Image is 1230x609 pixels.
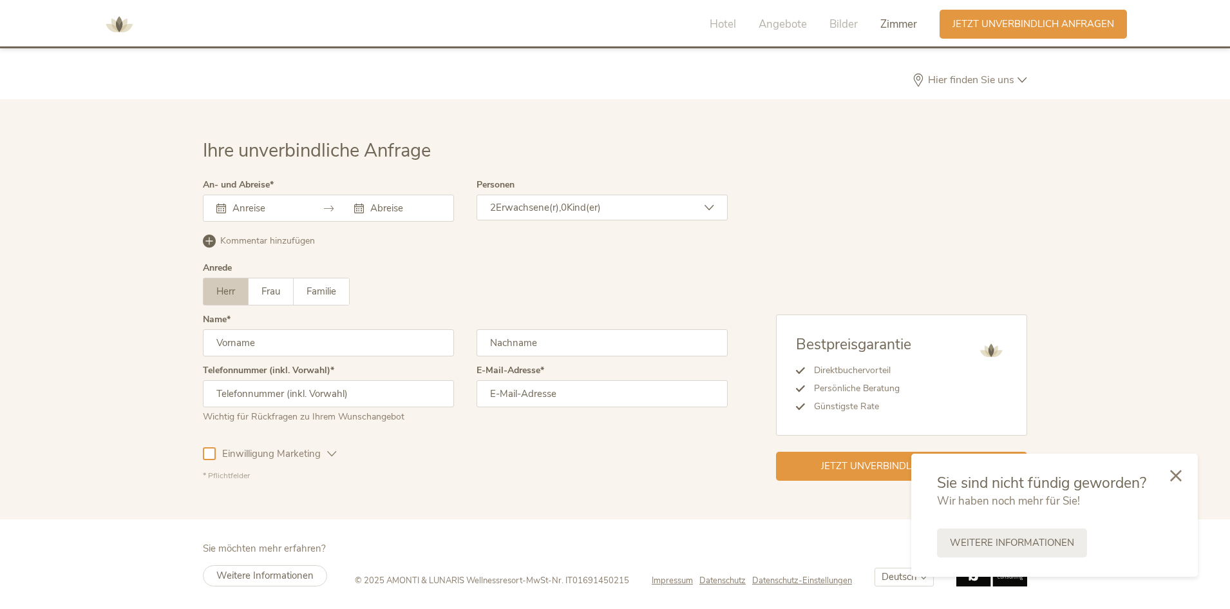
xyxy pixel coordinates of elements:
[805,398,911,416] li: Günstigste Rate
[522,575,526,586] span: -
[880,17,917,32] span: Zimmer
[805,362,911,380] li: Direktbuchervorteil
[937,528,1087,557] a: Weitere Informationen
[203,138,431,163] span: Ihre unverbindliche Anfrage
[652,575,699,586] a: Impressum
[829,17,858,32] span: Bilder
[203,565,327,586] a: Weitere Informationen
[937,494,1080,508] span: Wir haben noch mehr für Sie!
[203,407,454,423] div: Wichtig für Rückfragen zu Ihrem Wunschangebot
[937,473,1146,493] span: Sie sind nicht fündig geworden?
[925,75,1017,85] span: Hier finden Sie uns
[950,536,1074,550] span: Weitere Informationen
[752,575,852,586] a: Datenschutz-Einstellungen
[477,366,544,375] label: E-Mail-Adresse
[567,201,601,214] span: Kind(er)
[229,202,303,215] input: Anreise
[355,575,522,586] span: © 2025 AMONTI & LUNARIS Wellnessresort
[496,201,561,214] span: Erwachsene(r),
[526,575,629,586] span: MwSt-Nr. IT01691450215
[203,329,454,356] input: Vorname
[203,542,326,555] span: Sie möchten mehr erfahren?
[203,470,728,481] div: * Pflichtfelder
[216,447,327,461] span: Einwilligung Marketing
[805,380,911,398] li: Persönliche Beratung
[952,17,1114,31] span: Jetzt unverbindlich anfragen
[261,285,280,298] span: Frau
[759,17,807,32] span: Angebote
[203,180,274,189] label: An- und Abreise
[367,202,440,215] input: Abreise
[710,17,736,32] span: Hotel
[220,235,315,247] span: Kommentar hinzufügen
[216,285,235,298] span: Herr
[561,201,567,214] span: 0
[796,334,911,354] span: Bestpreisgarantie
[699,575,746,586] span: Datenschutz
[477,180,515,189] label: Personen
[203,264,232,273] div: Anrede
[307,285,336,298] span: Familie
[490,201,496,214] span: 2
[477,329,728,356] input: Nachname
[477,380,728,407] input: E-Mail-Adresse
[203,315,231,324] label: Name
[203,380,454,407] input: Telefonnummer (inkl. Vorwahl)
[652,575,693,586] span: Impressum
[203,366,334,375] label: Telefonnummer (inkl. Vorwahl)
[100,5,138,44] img: AMONTI & LUNARIS Wellnessresort
[216,569,314,582] span: Weitere Informationen
[975,334,1007,367] img: AMONTI & LUNARIS Wellnessresort
[699,575,752,586] a: Datenschutz
[100,19,138,28] a: AMONTI & LUNARIS Wellnessresort
[821,459,983,473] span: Jetzt unverbindlich anfragen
